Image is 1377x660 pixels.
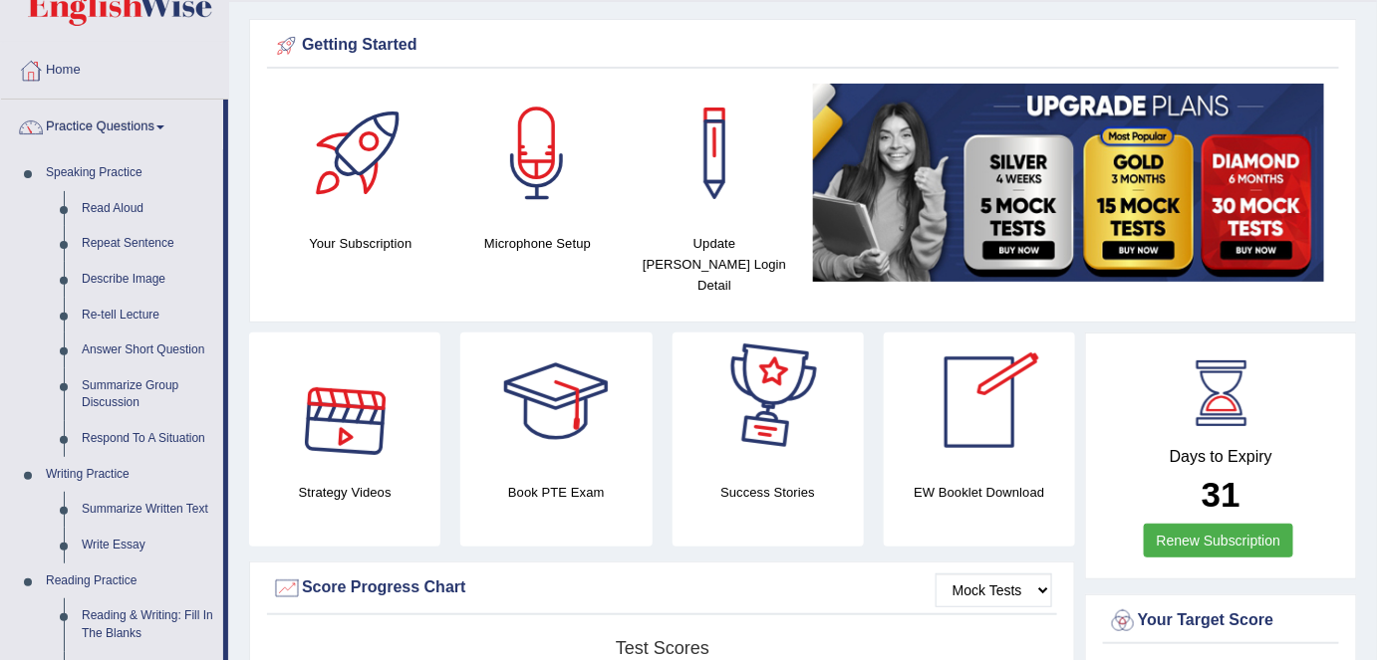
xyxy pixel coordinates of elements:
h4: Book PTE Exam [460,482,652,503]
a: Re-tell Lecture [73,298,223,333]
a: Describe Image [73,262,223,298]
a: Renew Subscription [1144,524,1294,557]
a: Reading & Writing: Fill In The Blanks [73,598,223,651]
h4: Your Subscription [282,233,439,254]
a: Read Aloud [73,191,223,227]
a: Home [1,43,228,93]
a: Respond To A Situation [73,421,223,457]
h4: Update [PERSON_NAME] Login Detail [636,233,793,296]
b: 31 [1202,475,1240,514]
h4: Strategy Videos [249,482,440,503]
a: Write Essay [73,528,223,563]
h4: Success Stories [673,482,864,503]
a: Summarize Written Text [73,492,223,528]
a: Speaking Practice [37,155,223,191]
div: Score Progress Chart [272,573,1052,603]
a: Reading Practice [37,563,223,599]
h4: Microphone Setup [459,233,617,254]
tspan: Test scores [616,638,709,658]
a: Answer Short Question [73,332,223,368]
div: Getting Started [272,31,1334,61]
a: Repeat Sentence [73,226,223,262]
a: Practice Questions [1,100,223,149]
h4: EW Booklet Download [884,482,1075,503]
h4: Days to Expiry [1108,448,1334,466]
a: Summarize Group Discussion [73,368,223,421]
div: Your Target Score [1108,606,1334,636]
a: Writing Practice [37,457,223,493]
img: small5.jpg [813,84,1324,282]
